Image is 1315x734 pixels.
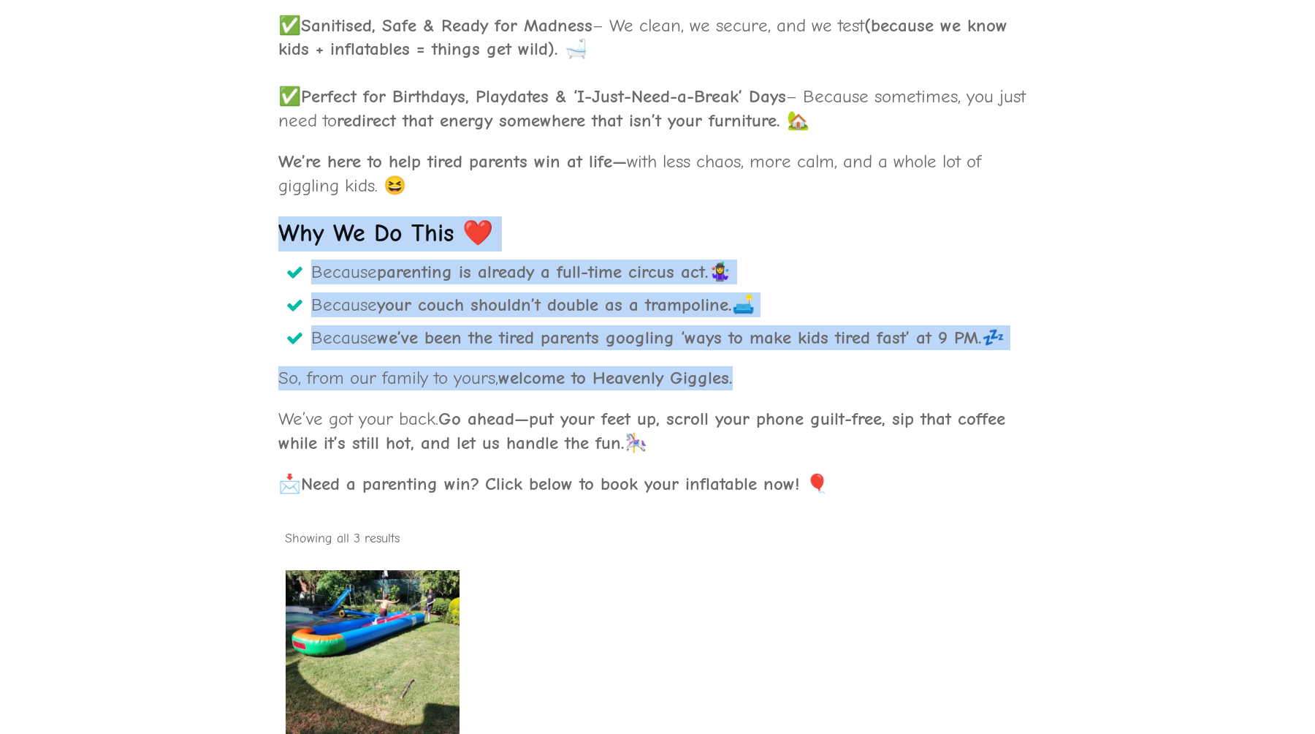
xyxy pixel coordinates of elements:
span: Because 💤 [311,325,1005,350]
img: tab_keywords_by_traffic_grey.svg [145,85,157,97]
p: We’ve got your back. 🎠 [278,407,1037,472]
strong: Why We Do This ❤️ [278,219,493,248]
p: So, from our family to yours, [278,366,1037,408]
span: Because 🛋️ [311,292,755,317]
div: Domain: [DOMAIN_NAME] [38,38,161,50]
span: 🎈 [806,473,828,494]
strong: Need a parenting win? [301,473,479,494]
div: v 4.0.25 [41,23,72,35]
span: with less chaos, more calm, and a whole lot of giggling kids. 😆 [278,151,981,196]
strong: Click below to book your inflatable now! [485,473,800,494]
div: Domain Overview [56,86,131,96]
img: logo_orange.svg [23,23,35,35]
img: tab_domain_overview_orange.svg [39,85,51,97]
span: Because 🤹‍♀️ [311,260,731,284]
strong: Sanitised, Safe & Ready for Madness [301,15,592,36]
span: 📩 [278,473,806,494]
strong: redirect that energy somewhere that isn’t your furniture. 🏡 [337,110,809,131]
div: Keywords by Traffic [161,86,246,96]
strong: Go ahead—put your feet up, scroll your phone guilt-free, sip that coffee while it’s still hot, an... [278,408,1005,453]
img: website_grey.svg [23,38,35,50]
p: Showing all 3 results [285,522,1030,555]
strong: parenting is already a full-time circus act. [377,261,709,282]
strong: your couch shouldn’t double as a trampoline. [377,294,732,315]
strong: we’ve been the tired parents googling ‘ways to make kids tired fast’ at 9 PM. [377,327,982,348]
strong: welcome to Heavenly Giggles. [498,367,733,388]
strong: Perfect for Birthdays, Playdates & ‘I-Just-Need-a-Break’ Days [301,86,786,107]
strong: We’re here to help tired parents win at life— [278,151,627,172]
